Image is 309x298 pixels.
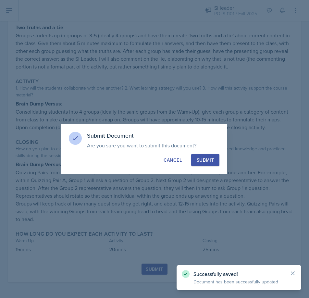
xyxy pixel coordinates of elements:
button: Cancel [158,154,187,166]
div: Submit [197,157,214,163]
button: Submit [191,154,219,166]
h3: Submit Document [87,132,219,140]
p: Are you sure you want to submit this document? [87,142,219,149]
p: Document has been successfully updated [193,279,284,285]
p: Successfully saved! [193,271,284,277]
div: Cancel [164,157,182,163]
